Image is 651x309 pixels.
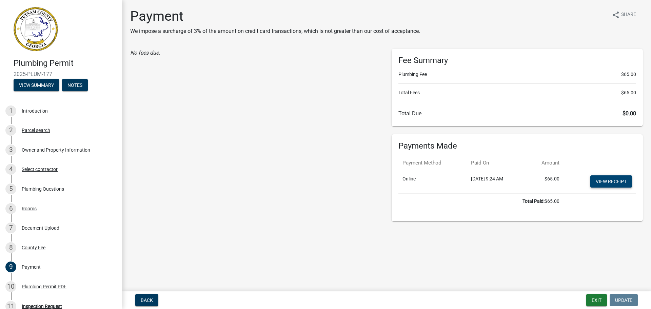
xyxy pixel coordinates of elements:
[22,284,66,289] div: Plumbing Permit PDF
[22,128,50,133] div: Parcel search
[522,198,545,204] b: Total Paid:
[526,155,564,171] th: Amount
[135,294,158,306] button: Back
[398,171,467,193] td: Online
[62,79,88,91] button: Notes
[621,71,636,78] span: $65.00
[526,171,564,193] td: $65.00
[14,71,108,77] span: 2025-PLUM-177
[5,144,16,155] div: 3
[5,223,16,233] div: 7
[612,11,620,19] i: share
[398,71,636,78] li: Plumbing Fee
[467,171,526,193] td: [DATE] 9:24 AM
[467,155,526,171] th: Paid On
[5,125,16,136] div: 2
[398,110,636,117] h6: Total Due
[22,148,90,152] div: Owner and Property Information
[623,110,636,117] span: $0.00
[14,79,59,91] button: View Summary
[621,89,636,96] span: $65.00
[5,242,16,253] div: 8
[14,7,58,51] img: Putnam County, Georgia
[610,294,638,306] button: Update
[5,281,16,292] div: 10
[22,206,37,211] div: Rooms
[141,297,153,303] span: Back
[14,58,117,68] h4: Plumbing Permit
[22,245,45,250] div: County Fee
[130,50,160,56] i: No fees due.
[14,83,59,88] wm-modal-confirm: Summary
[22,304,62,309] div: Inspection Request
[62,83,88,88] wm-modal-confirm: Notes
[398,89,636,96] li: Total Fees
[398,193,564,209] td: $65.00
[621,11,636,19] span: Share
[22,167,58,172] div: Select contractor
[586,294,607,306] button: Exit
[5,262,16,272] div: 9
[398,56,636,65] h6: Fee Summary
[398,141,636,151] h6: Payments Made
[5,164,16,175] div: 4
[5,105,16,116] div: 1
[606,8,642,21] button: shareShare
[22,109,48,113] div: Introduction
[615,297,632,303] span: Update
[22,265,41,269] div: Payment
[22,226,59,230] div: Document Upload
[22,187,64,191] div: Plumbing Questions
[130,8,420,24] h1: Payment
[5,203,16,214] div: 6
[5,184,16,194] div: 5
[398,155,467,171] th: Payment Method
[130,27,420,35] p: We impose a surcharge of 3% of the amount on credit card transactions, which is not greater than ...
[590,175,632,188] a: View receipt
